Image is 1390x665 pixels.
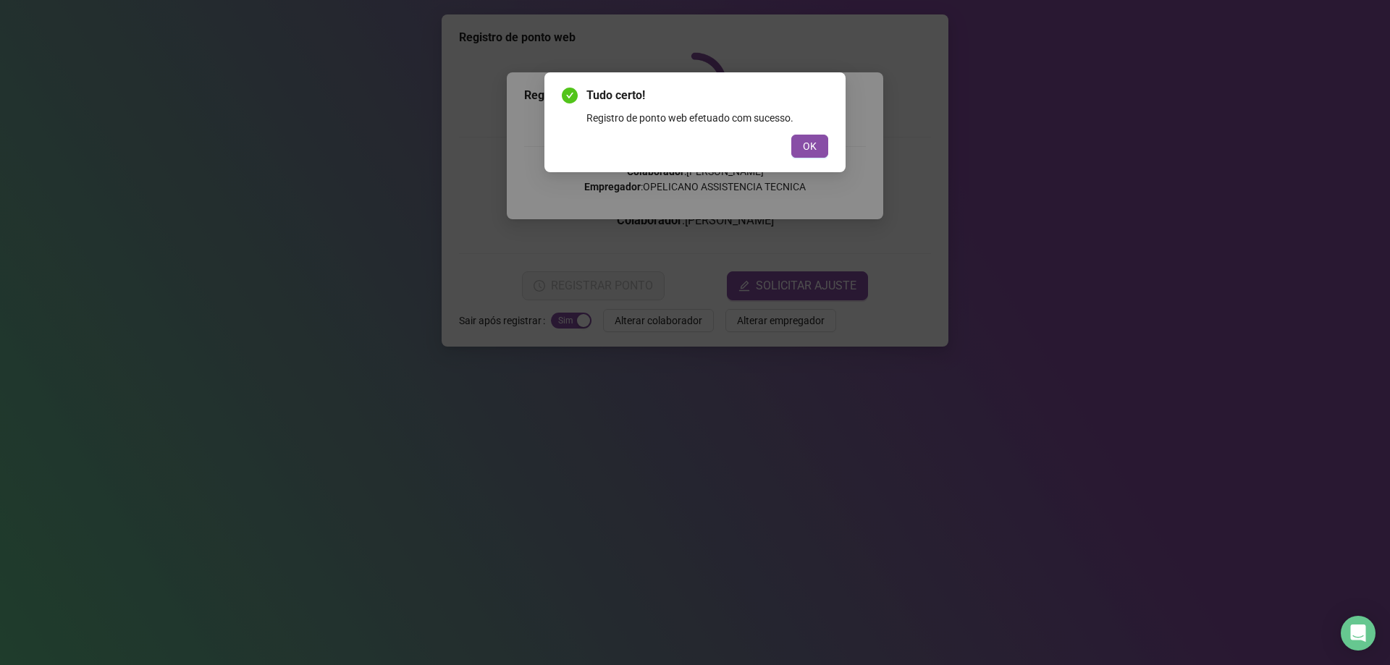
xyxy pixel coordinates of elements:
[586,87,828,104] span: Tudo certo!
[1341,616,1376,651] div: Open Intercom Messenger
[562,88,578,103] span: check-circle
[803,138,817,154] span: OK
[586,110,828,126] div: Registro de ponto web efetuado com sucesso.
[791,135,828,158] button: OK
